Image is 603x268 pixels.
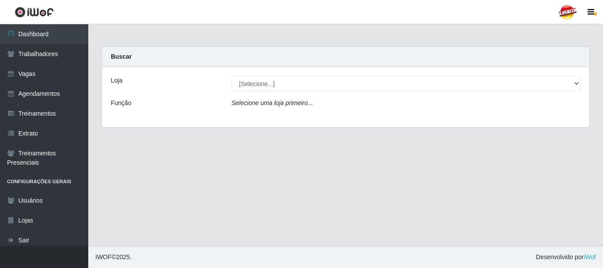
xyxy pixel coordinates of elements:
span: Desenvolvido por [536,253,596,262]
img: CoreUI Logo [15,7,54,18]
span: IWOF [95,253,112,260]
a: iWof [584,253,596,260]
label: Função [111,98,132,108]
label: Loja [111,76,122,85]
strong: Buscar [111,53,132,60]
i: Selecione uma loja primeiro... [232,99,313,106]
span: © 2025 . [95,253,132,262]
